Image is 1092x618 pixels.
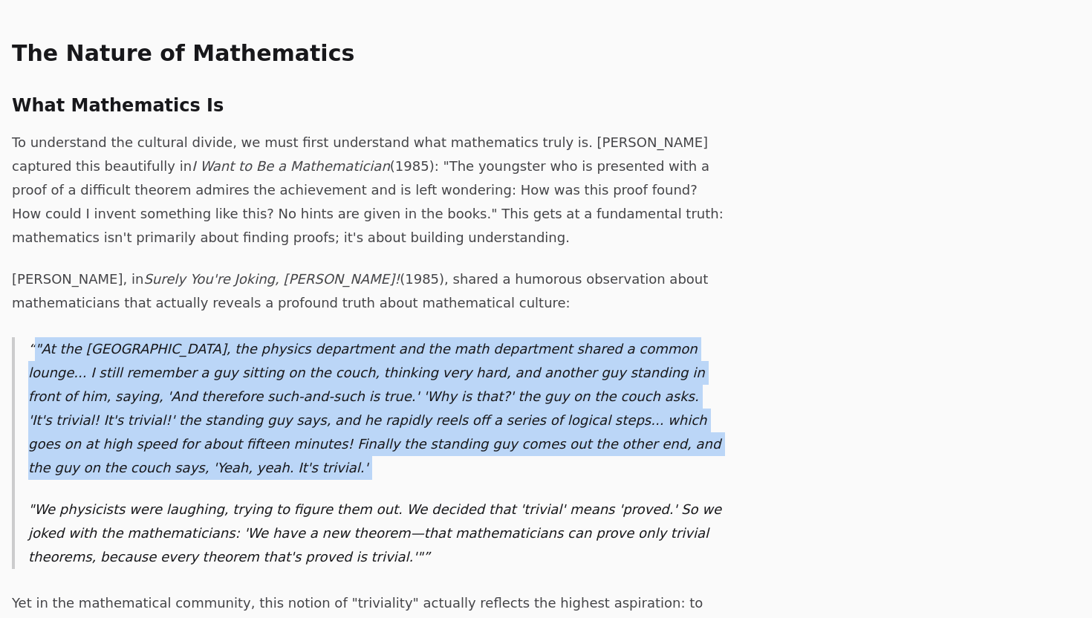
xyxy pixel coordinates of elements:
p: "At the [GEOGRAPHIC_DATA], the physics department and the math department shared a common lounge.... [28,337,725,480]
p: "We physicists were laughing, trying to figure them out. We decided that 'trivial' means 'proved.... [28,498,725,569]
p: [PERSON_NAME], in (1985), shared a humorous observation about mathematicians that actually reveal... [12,267,725,315]
em: I Want to Be a Mathematician [192,158,390,174]
h3: What Mathematics Is [12,92,725,119]
em: Surely You're Joking, [PERSON_NAME]! [143,271,400,287]
p: To understand the cultural divide, we must first understand what mathematics truly is. [PERSON_NA... [12,131,725,250]
h2: The Nature of Mathematics [12,39,725,68]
